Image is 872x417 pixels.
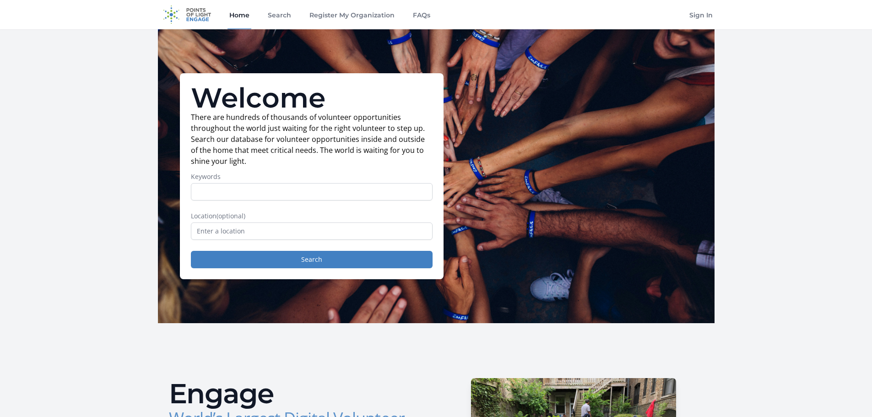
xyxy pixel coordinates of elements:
[169,380,429,407] h2: Engage
[217,211,245,220] span: (optional)
[191,112,433,167] p: There are hundreds of thousands of volunteer opportunities throughout the world just waiting for ...
[191,222,433,240] input: Enter a location
[191,251,433,268] button: Search
[191,211,433,221] label: Location
[191,84,433,112] h1: Welcome
[191,172,433,181] label: Keywords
